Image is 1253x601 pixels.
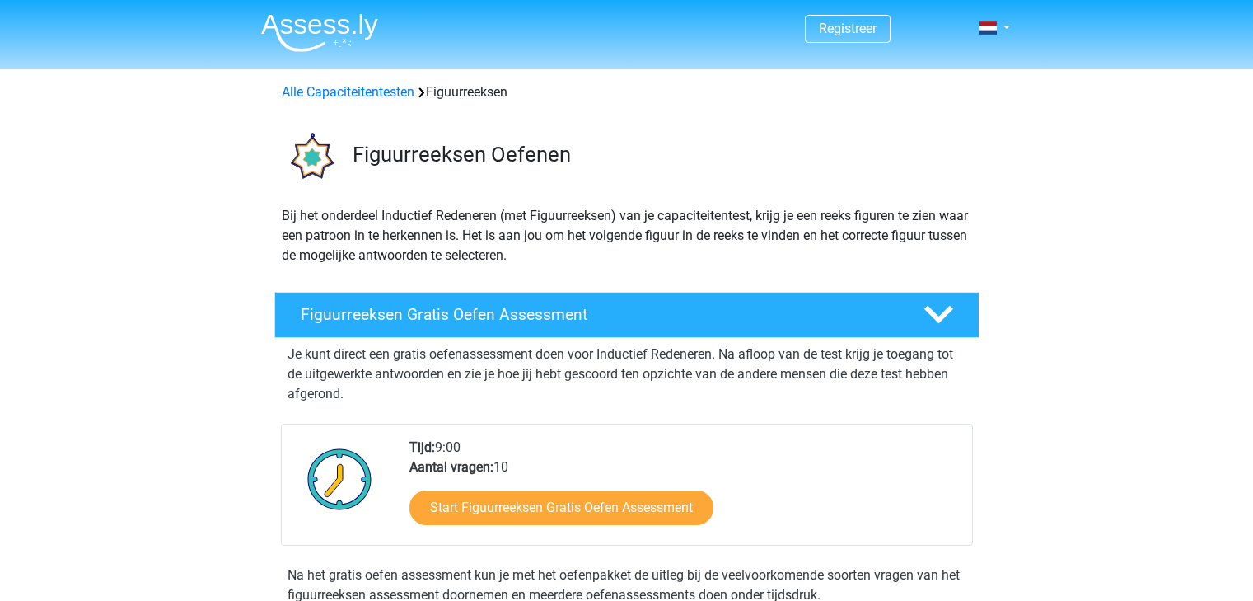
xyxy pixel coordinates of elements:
p: Je kunt direct een gratis oefenassessment doen voor Inductief Redeneren. Na afloop van de test kr... [288,345,966,404]
img: Assessly [261,13,378,52]
img: Klok [298,438,381,520]
b: Tijd: [409,439,435,455]
b: Aantal vragen: [409,459,493,475]
p: Bij het onderdeel Inductief Redeneren (met Figuurreeksen) van je capaciteitentest, krijg je een r... [282,206,972,265]
a: Figuurreeksen Gratis Oefen Assessment [268,292,986,338]
a: Alle Capaciteitentesten [282,84,414,100]
div: Figuurreeksen [275,82,979,102]
a: Registreer [819,21,877,36]
div: 9:00 10 [397,438,971,545]
h3: Figuurreeksen Oefenen [353,142,966,167]
img: figuurreeksen [275,122,345,192]
h4: Figuurreeksen Gratis Oefen Assessment [301,305,897,324]
a: Start Figuurreeksen Gratis Oefen Assessment [409,491,713,525]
